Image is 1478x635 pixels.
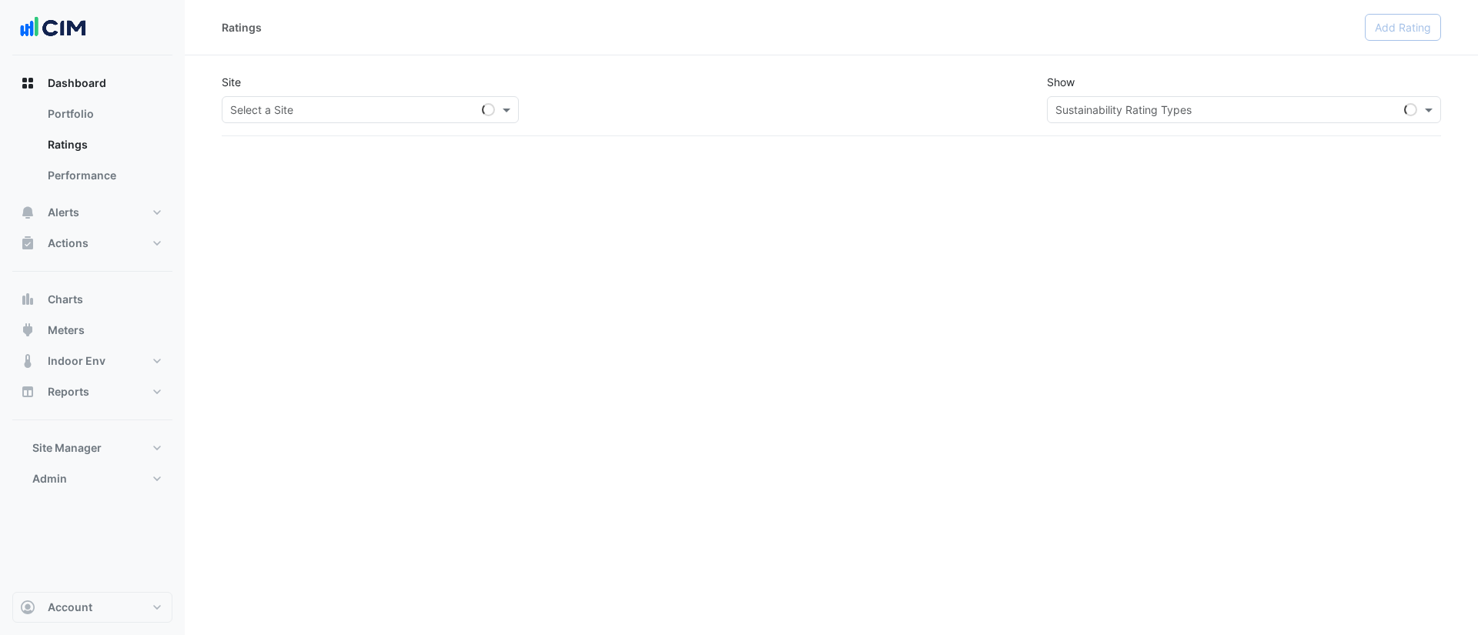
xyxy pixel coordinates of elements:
app-icon: Alerts [20,205,35,220]
button: Site Manager [12,433,172,463]
button: Account [12,592,172,623]
span: Dashboard [48,75,106,91]
span: Indoor Env [48,353,105,369]
label: Site [222,74,241,90]
div: Dashboard [12,99,172,197]
span: Account [48,600,92,615]
button: Charts [12,284,172,315]
label: Show [1047,74,1075,90]
app-icon: Indoor Env [20,353,35,369]
app-icon: Reports [20,384,35,399]
button: Indoor Env [12,346,172,376]
button: Reports [12,376,172,407]
app-icon: Meters [20,323,35,338]
span: Meters [48,323,85,338]
img: Company Logo [18,12,88,43]
span: Actions [48,236,89,251]
a: Ratings [35,129,172,160]
a: Portfolio [35,99,172,129]
button: Admin [12,463,172,494]
app-icon: Actions [20,236,35,251]
span: Charts [48,292,83,307]
app-icon: Charts [20,292,35,307]
span: Admin [32,471,67,486]
button: Meters [12,315,172,346]
button: Actions [12,228,172,259]
span: Reports [48,384,89,399]
button: Alerts [12,197,172,228]
a: Performance [35,160,172,191]
div: Ratings [222,19,262,35]
span: Alerts [48,205,79,220]
button: Dashboard [12,68,172,99]
app-icon: Dashboard [20,75,35,91]
span: Site Manager [32,440,102,456]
